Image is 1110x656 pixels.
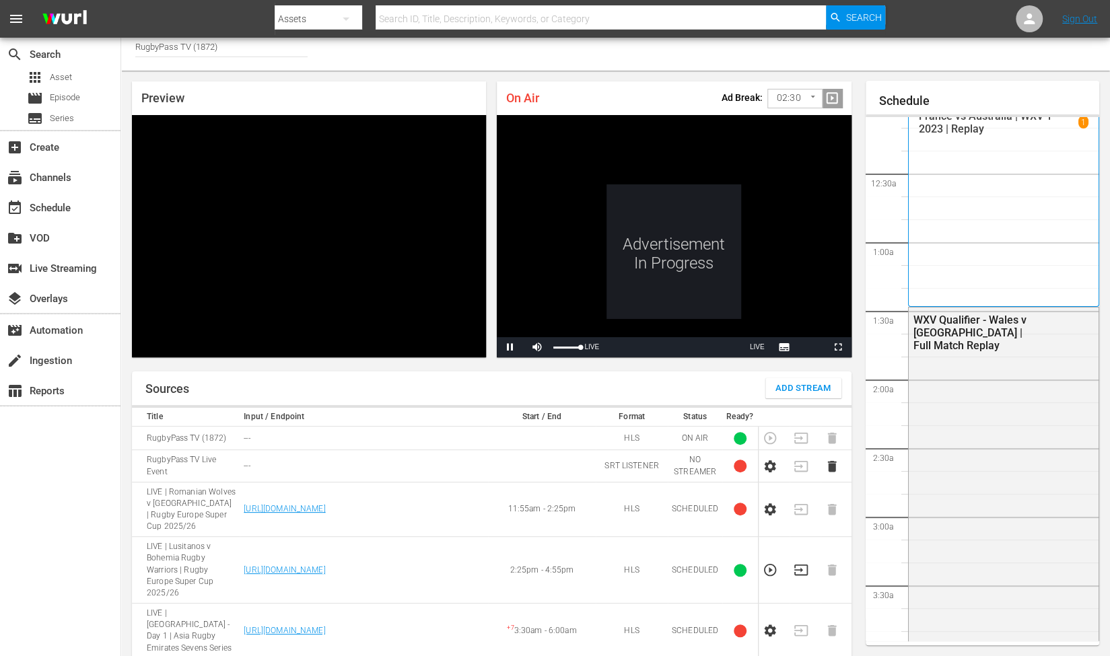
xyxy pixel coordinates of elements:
td: SCHEDULED [668,482,722,537]
button: Add Stream [765,378,841,398]
span: Episode [50,91,80,104]
span: Create [7,139,23,155]
button: Configure [763,623,777,638]
button: Pause [497,337,524,357]
span: Automation [7,322,23,338]
td: --- [240,450,488,482]
span: Schedule [7,200,23,216]
span: Ingestion [7,353,23,369]
div: WXV Qualifier - Wales v [GEOGRAPHIC_DATA] | Full Match Replay [913,314,1036,352]
th: Input / Endpoint [240,408,488,427]
th: Format [596,408,668,427]
td: SRT LISTENER [596,450,668,482]
button: Preview Stream [763,562,777,577]
span: Preview [141,91,184,105]
span: Episode [27,90,43,106]
span: Search [7,46,23,63]
a: [URL][DOMAIN_NAME] [244,565,325,575]
div: 02:30 [767,85,823,111]
td: 11:55am - 2:25pm [488,482,596,537]
th: Title [132,408,240,427]
sup: + 7 [507,624,514,631]
button: Picture-in-Picture [798,337,825,357]
h1: Schedule [879,94,1100,108]
td: LIVE | Romanian Wolves v [GEOGRAPHIC_DATA] | Rugby Europe Super Cup 2025/26 [132,482,240,537]
span: On Air [506,91,539,105]
button: Transition [794,562,808,577]
span: Reports [7,383,23,399]
button: Subtitles [771,337,798,357]
button: Mute [524,337,551,357]
a: [URL][DOMAIN_NAME] [244,504,325,513]
td: ON AIR [668,427,722,450]
span: Overlays [7,291,23,307]
div: Volume Level [553,347,581,349]
td: RugbyPass TV Live Event [132,450,240,482]
span: Asset [27,69,43,85]
th: Start / End [488,408,596,427]
td: 2:25pm - 4:55pm [488,537,596,604]
span: Series [50,112,74,125]
button: Seek to live, currently playing live [744,337,771,357]
div: Advertisement In Progress [606,184,741,319]
td: HLS [596,537,668,604]
a: Sign Out [1062,13,1097,24]
span: Search [845,5,881,30]
span: Series [27,110,43,126]
td: SCHEDULED [668,537,722,604]
span: switch_video [7,260,23,277]
span: menu [8,11,24,27]
button: Search [826,5,885,30]
span: Asset [50,71,72,84]
td: RugbyPass TV (1872) [132,427,240,450]
a: [URL][DOMAIN_NAME] [244,626,325,635]
th: Ready? [722,408,758,427]
img: ans4CAIJ8jUAAAAAAAAAAAAAAAAAAAAAAAAgQb4GAAAAAAAAAAAAAAAAAAAAAAAAJMjXAAAAAAAAAAAAAAAAAAAAAAAAgAT5G... [32,3,97,35]
td: LIVE | Lusitanos v Bohemia Rugby Warriors | Rugby Europe Super Cup 2025/26 [132,537,240,604]
span: VOD [7,230,23,246]
p: 1 [1081,118,1086,127]
th: Status [668,408,722,427]
span: Channels [7,170,23,186]
td: HLS [596,482,668,537]
h1: Sources [145,382,189,396]
td: --- [240,427,488,450]
p: France vs Australia | WXV 1 2023 | Replay [919,110,1078,135]
td: HLS [596,427,668,450]
td: NO STREAMER [668,450,722,482]
span: Add Stream [775,381,831,396]
div: Video Player [132,115,486,357]
button: Configure [763,502,777,517]
div: LIVE [584,337,599,357]
span: LIVE [750,343,765,351]
button: Fullscreen [825,337,852,357]
p: Ad Break: [722,92,763,103]
div: Video Player [497,115,851,357]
